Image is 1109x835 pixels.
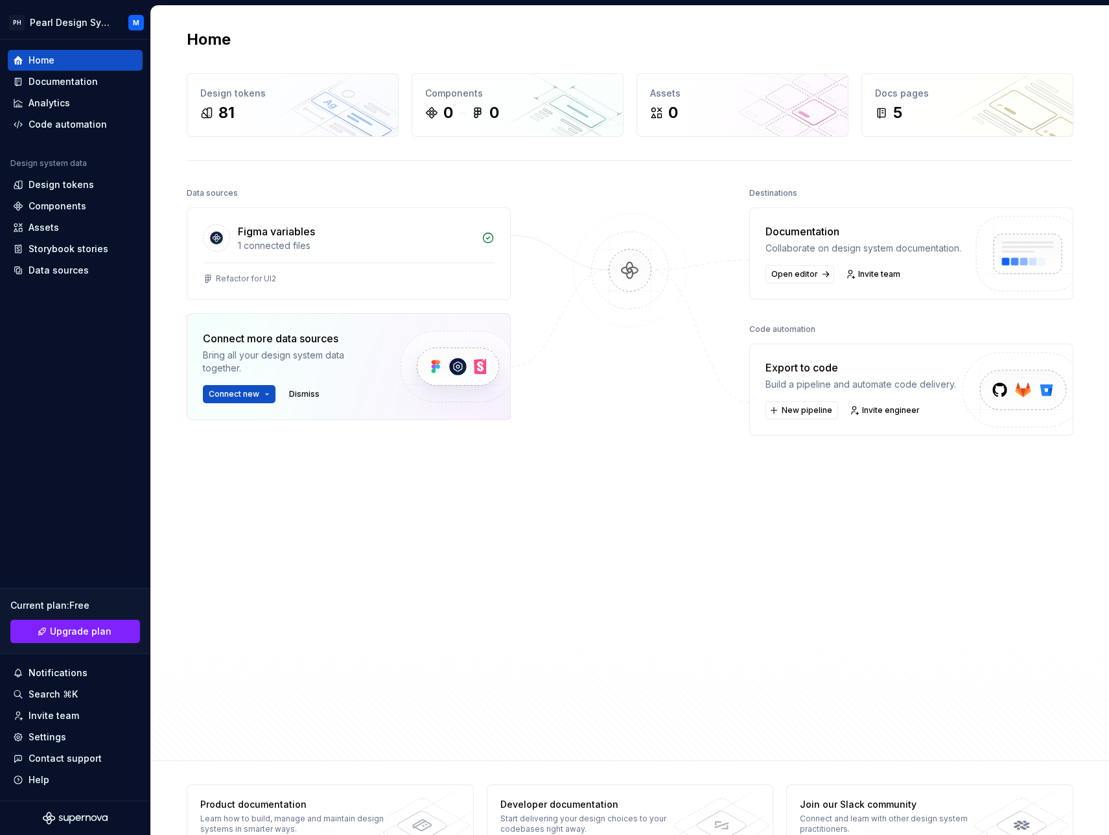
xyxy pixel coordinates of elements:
div: 81 [218,102,235,123]
div: Documentation [765,224,961,239]
div: Analytics [29,97,70,110]
h2: Home [187,29,231,50]
div: Documentation [29,75,98,88]
a: Invite team [842,265,906,283]
div: Design tokens [29,178,94,191]
svg: Supernova Logo [43,812,108,825]
div: Pearl Design System [30,16,113,29]
button: New pipeline [765,401,838,419]
div: Data sources [29,264,89,277]
div: 0 [668,102,678,123]
span: Connect new [209,389,259,399]
a: Analytics [8,93,143,113]
div: Bring all your design system data together. [203,349,378,375]
button: Contact support [8,748,143,769]
div: Code automation [29,118,107,131]
a: Invite engineer [846,401,926,419]
span: Open editor [771,269,818,279]
a: Settings [8,727,143,747]
div: Assets [650,87,835,100]
a: Figma variables1 connected filesRefactor for UI2 [187,207,511,300]
div: Build a pipeline and automate code delivery. [765,378,956,391]
div: Figma variables [238,224,315,239]
span: Dismiss [289,389,320,399]
div: Home [29,54,54,67]
div: Export to code [765,360,956,375]
div: Design tokens [200,87,385,100]
div: Join our Slack community [800,798,988,811]
div: Learn how to build, manage and maintain design systems in smarter ways. [200,814,389,834]
div: M [133,18,139,28]
a: Components [8,196,143,217]
a: Design tokens [8,174,143,195]
a: Docs pages5 [861,73,1073,137]
span: Invite team [858,269,900,279]
div: Developer documentation [500,798,689,811]
div: Components [29,200,86,213]
button: Notifications [8,663,143,683]
div: Contact support [29,752,102,765]
div: Current plan : Free [10,599,140,612]
div: Design system data [10,158,87,169]
div: Destinations [749,184,797,202]
div: 1 connected files [238,239,474,252]
div: Refactor for UI2 [216,274,276,284]
a: Documentation [8,71,143,92]
a: Assets [8,217,143,238]
div: Notifications [29,666,88,679]
div: Docs pages [875,87,1060,100]
div: Data sources [187,184,238,202]
div: Collaborate on design system documentation. [765,242,961,255]
div: PH [9,15,25,30]
span: Upgrade plan [50,625,111,638]
a: Storybook stories [8,239,143,259]
a: Components00 [412,73,624,137]
div: Connect more data sources [203,331,378,346]
a: Design tokens81 [187,73,399,137]
div: Settings [29,731,66,744]
div: 0 [443,102,453,123]
button: Connect new [203,385,275,403]
button: Search ⌘K [8,684,143,705]
div: Product documentation [200,798,389,811]
div: Code automation [749,320,815,338]
div: Search ⌘K [29,688,78,701]
button: PHPearl Design SystemM [3,8,148,36]
div: 5 [893,102,902,123]
span: Invite engineer [862,405,920,416]
div: Components [425,87,610,100]
span: New pipeline [782,405,832,416]
a: Assets0 [636,73,848,137]
a: Upgrade plan [10,620,140,643]
div: Storybook stories [29,242,108,255]
div: Help [29,773,49,786]
div: Start delivering your design choices to your codebases right away. [500,814,689,834]
a: Code automation [8,114,143,135]
a: Invite team [8,705,143,726]
button: Help [8,770,143,790]
div: Connect and learn with other design system practitioners. [800,814,988,834]
div: Invite team [29,709,79,722]
div: Assets [29,221,59,234]
div: 0 [489,102,499,123]
a: Data sources [8,260,143,281]
button: Dismiss [283,385,325,403]
a: Home [8,50,143,71]
a: Open editor [765,265,834,283]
